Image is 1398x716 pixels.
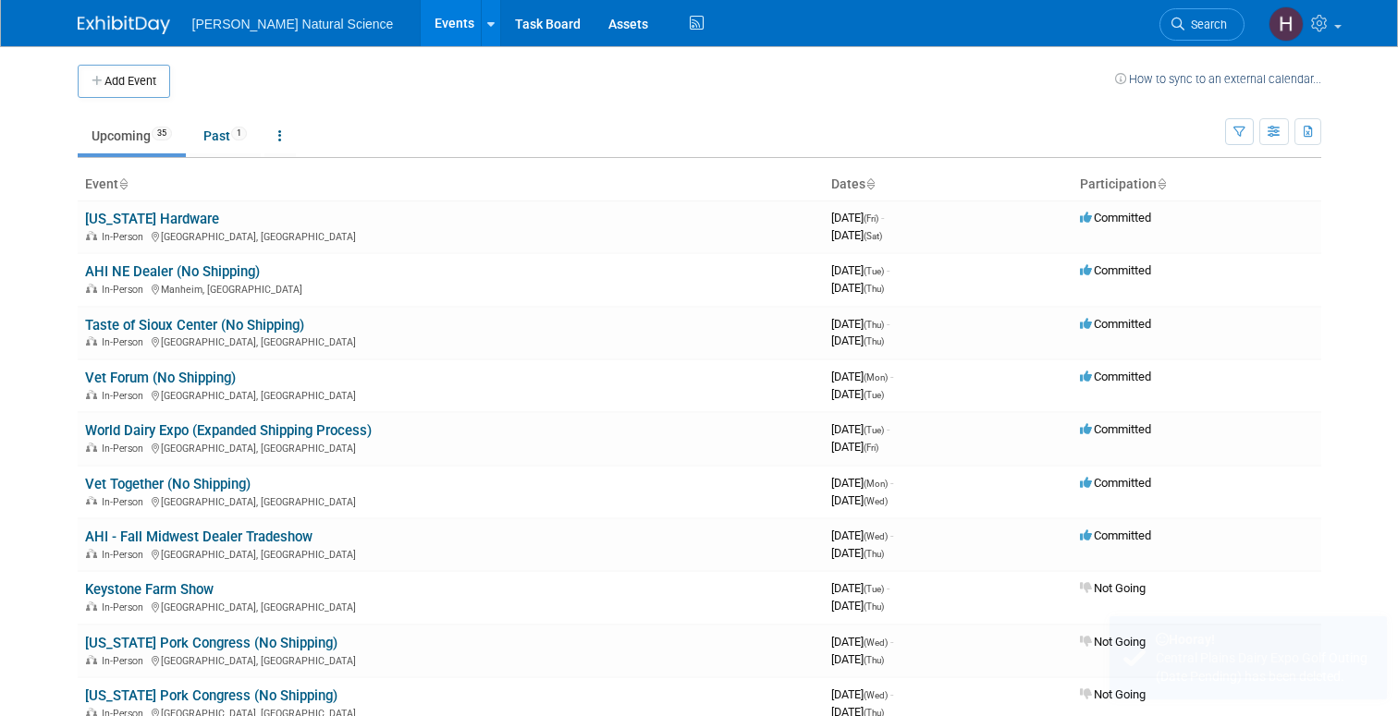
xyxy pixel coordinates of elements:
[1080,211,1151,225] span: Committed
[864,690,888,700] span: (Wed)
[85,422,372,439] a: World Dairy Expo (Expanded Shipping Process)
[1115,72,1321,86] a: How to sync to an external calendar...
[887,263,889,277] span: -
[1073,169,1321,200] th: Participation
[86,549,97,558] img: In-Person Event
[864,531,888,541] span: (Wed)
[831,546,884,560] span: [DATE]
[831,652,884,666] span: [DATE]
[1080,635,1146,649] span: Not Going
[831,635,893,649] span: [DATE]
[85,440,816,455] div: [GEOGRAPHIC_DATA], [GEOGRAPHIC_DATA]
[864,372,888,382] span: (Mon)
[864,336,884,346] span: (Thu)
[85,334,816,348] div: [GEOGRAPHIC_DATA], [GEOGRAPHIC_DATA]
[831,528,893,542] span: [DATE]
[85,228,816,243] div: [GEOGRAPHIC_DATA], [GEOGRAPHIC_DATA]
[86,496,97,505] img: In-Person Event
[831,228,882,242] span: [DATE]
[890,476,893,490] span: -
[85,546,816,561] div: [GEOGRAPHIC_DATA], [GEOGRAPHIC_DATA]
[831,370,893,383] span: [DATE]
[864,425,884,435] span: (Tue)
[831,263,889,277] span: [DATE]
[887,317,889,331] span: -
[102,231,149,243] span: In-Person
[1080,422,1151,436] span: Committed
[85,281,816,296] div: Manheim, [GEOGRAPHIC_DATA]
[864,213,878,224] span: (Fri)
[831,476,893,490] span: [DATE]
[864,549,884,559] span: (Thu)
[1157,176,1166,191] a: Sort by Participation Type
[85,317,304,334] a: Taste of Sioux Center (No Shipping)
[231,127,247,140] span: 1
[152,127,172,140] span: 35
[102,443,149,455] span: In-Person
[86,655,97,664] img: In-Person Event
[102,284,149,296] span: In-Person
[86,336,97,346] img: In-Person Event
[102,496,149,508] span: In-Person
[887,581,889,595] span: -
[831,440,878,454] span: [DATE]
[102,390,149,402] span: In-Person
[890,687,893,701] span: -
[78,118,186,153] a: Upcoming35
[85,528,313,545] a: AHI - Fall Midwest Dealer Tradeshow
[85,370,236,386] a: Vet Forum (No Shipping)
[102,336,149,348] span: In-Person
[85,599,816,613] div: [GEOGRAPHIC_DATA], [GEOGRAPHIC_DATA]
[1156,649,1373,686] div: Central Plains Dairy Expo Golf Outing (Date Pending) has been deleted.
[831,387,884,401] span: [DATE]
[86,390,97,399] img: In-Person Event
[85,635,337,651] a: [US_STATE] Pork Congress (No Shipping)
[85,652,816,667] div: [GEOGRAPHIC_DATA], [GEOGRAPHIC_DATA]
[864,479,888,489] span: (Mon)
[831,581,889,595] span: [DATE]
[864,655,884,665] span: (Thu)
[1269,6,1304,42] img: Halle Fick
[831,211,884,225] span: [DATE]
[864,601,884,612] span: (Thu)
[86,443,97,452] img: In-Person Event
[1156,630,1373,649] div: Hooray!
[864,637,888,648] span: (Wed)
[864,496,888,506] span: (Wed)
[85,387,816,402] div: [GEOGRAPHIC_DATA], [GEOGRAPHIC_DATA]
[864,320,884,330] span: (Thu)
[1159,8,1245,41] a: Search
[118,176,128,191] a: Sort by Event Name
[85,581,214,598] a: Keystone Farm Show
[864,443,878,453] span: (Fri)
[864,266,884,276] span: (Tue)
[86,601,97,611] img: In-Person Event
[85,687,337,704] a: [US_STATE] Pork Congress (No Shipping)
[86,231,97,240] img: In-Person Event
[864,284,884,294] span: (Thu)
[85,493,816,508] div: [GEOGRAPHIC_DATA], [GEOGRAPHIC_DATA]
[831,317,889,331] span: [DATE]
[102,655,149,667] span: In-Person
[78,169,824,200] th: Event
[864,584,884,594] span: (Tue)
[1080,370,1151,383] span: Committed
[890,370,893,383] span: -
[824,169,1073,200] th: Dates
[102,601,149,613] span: In-Person
[890,635,893,649] span: -
[864,231,882,241] span: (Sat)
[881,211,884,225] span: -
[78,65,170,98] button: Add Event
[102,549,149,561] span: In-Person
[831,599,884,613] span: [DATE]
[831,334,884,347] span: [DATE]
[831,493,888,507] span: [DATE]
[890,528,893,542] span: -
[864,390,884,400] span: (Tue)
[190,118,261,153] a: Past1
[192,17,394,31] span: [PERSON_NAME] Natural Science
[1080,317,1151,331] span: Committed
[85,211,219,227] a: [US_STATE] Hardware
[831,422,889,436] span: [DATE]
